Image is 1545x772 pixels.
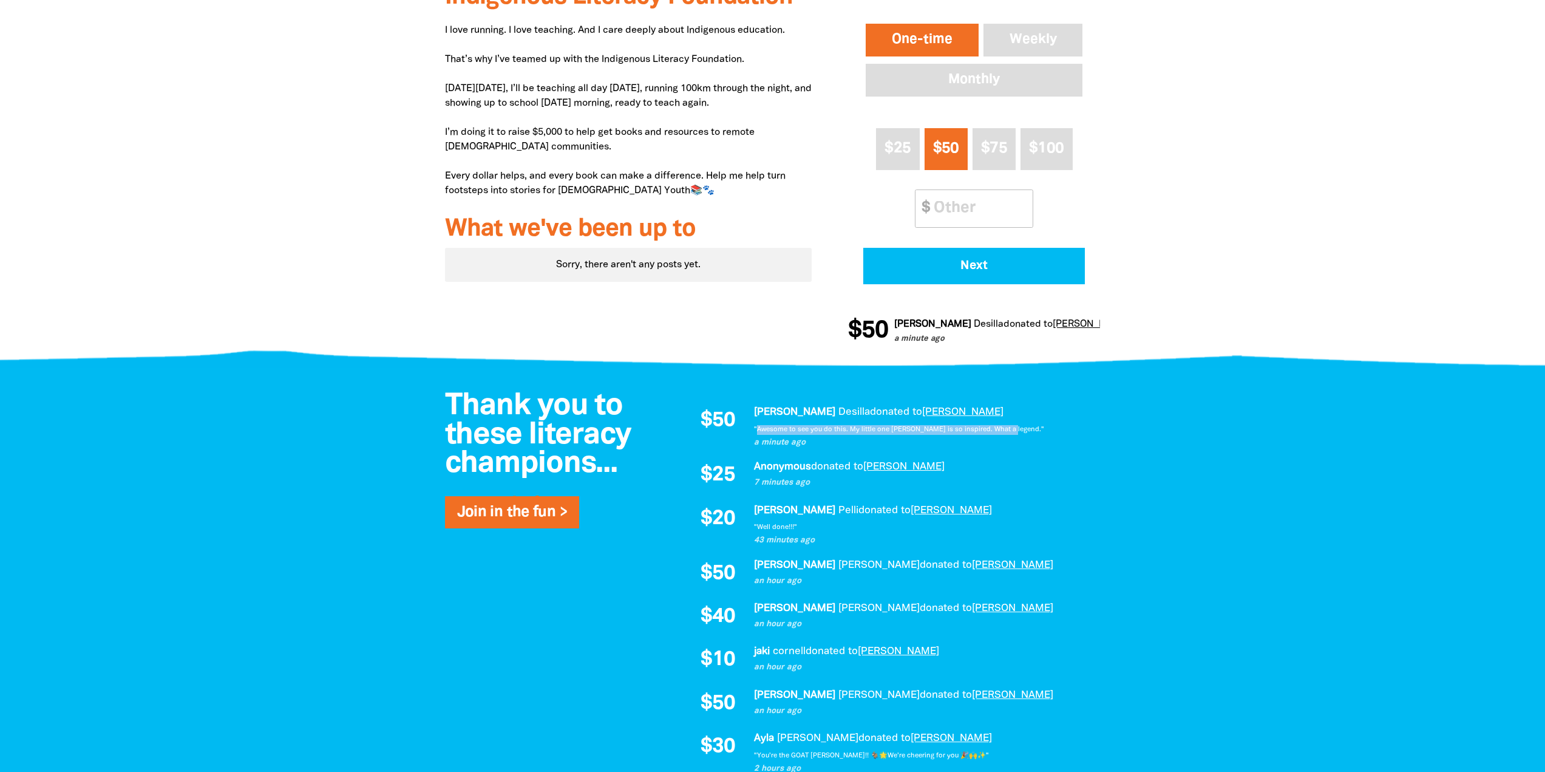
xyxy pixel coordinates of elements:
[880,260,1068,272] span: Next
[754,647,770,656] em: jaki
[870,408,922,417] span: donated to
[858,506,911,515] span: donated to
[754,408,835,417] em: [PERSON_NAME]
[838,561,920,570] em: [PERSON_NAME]
[863,248,1085,284] button: Pay with Credit Card
[966,320,996,329] em: Desilla
[911,734,992,743] a: [PERSON_NAME]
[838,691,920,700] em: [PERSON_NAME]
[457,505,567,519] a: Join in the fun >
[840,319,880,343] span: $50
[838,506,858,515] em: Pelli
[754,506,835,515] em: [PERSON_NAME]
[754,753,989,759] em: "You’re the GOAT [PERSON_NAME]!! 🐐🌟We’re cheering for you 🎉🙌✨"
[911,506,992,515] a: [PERSON_NAME]
[920,691,972,700] span: donated to
[754,462,811,471] em: Anonymous
[754,535,1088,547] p: 43 minutes ago
[811,462,863,471] span: donated to
[973,128,1016,170] button: $75
[922,408,1003,417] a: [PERSON_NAME]
[777,734,858,743] em: [PERSON_NAME]
[445,392,631,478] span: Thank you to these literacy champions...
[445,248,812,282] div: Sorry, there aren't any posts yet.
[754,477,1088,489] p: 7 minutes ago
[886,333,1122,346] p: a minute ago
[858,734,911,743] span: donated to
[838,408,870,417] em: Desilla
[701,607,735,627] span: $40
[701,564,735,584] span: $50
[920,561,972,570] span: donated to
[701,737,735,757] span: $30
[754,575,1088,587] p: an hour ago
[925,190,1033,227] input: Other
[876,128,919,170] button: $25
[996,320,1045,329] span: donated to
[754,437,1088,449] p: a minute ago
[1029,142,1064,155] span: $100
[445,216,812,243] h3: What we've been up to
[863,61,1085,99] button: Monthly
[863,462,945,471] a: [PERSON_NAME]
[754,561,835,570] em: [PERSON_NAME]
[972,691,1053,700] a: [PERSON_NAME]
[773,647,806,656] em: cornell
[806,647,858,656] span: donated to
[754,604,835,613] em: [PERSON_NAME]
[754,691,835,700] em: [PERSON_NAME]
[754,426,1044,432] em: "Awesome to see you do this. My little one [PERSON_NAME] is so inspired. What a legend."
[701,465,735,486] span: $25
[754,618,1088,630] p: an hour ago
[972,561,1053,570] a: [PERSON_NAME]
[754,705,1088,717] p: an hour ago
[886,320,963,329] em: [PERSON_NAME]
[858,647,939,656] a: [PERSON_NAME]
[981,21,1085,59] button: Weekly
[933,142,959,155] span: $50
[885,142,911,155] span: $25
[701,650,735,671] span: $10
[925,128,968,170] button: $50
[972,604,1053,613] a: [PERSON_NAME]
[445,23,812,198] p: I love running. I love teaching. And I care deeply about Indigenous education. That’s why I’ve te...
[838,604,920,613] em: [PERSON_NAME]
[981,142,1007,155] span: $75
[701,694,735,714] span: $50
[445,248,812,282] div: Paginated content
[754,524,797,530] em: "Well done!!!"
[1020,128,1073,170] button: $100
[1045,320,1122,329] a: [PERSON_NAME]
[701,411,735,431] span: $50
[863,21,981,59] button: One-time
[754,734,774,743] em: Ayla
[701,509,735,530] span: $20
[848,312,1100,350] div: Donation stream
[754,661,1088,674] p: an hour ago
[915,190,930,227] span: $
[920,604,972,613] span: donated to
